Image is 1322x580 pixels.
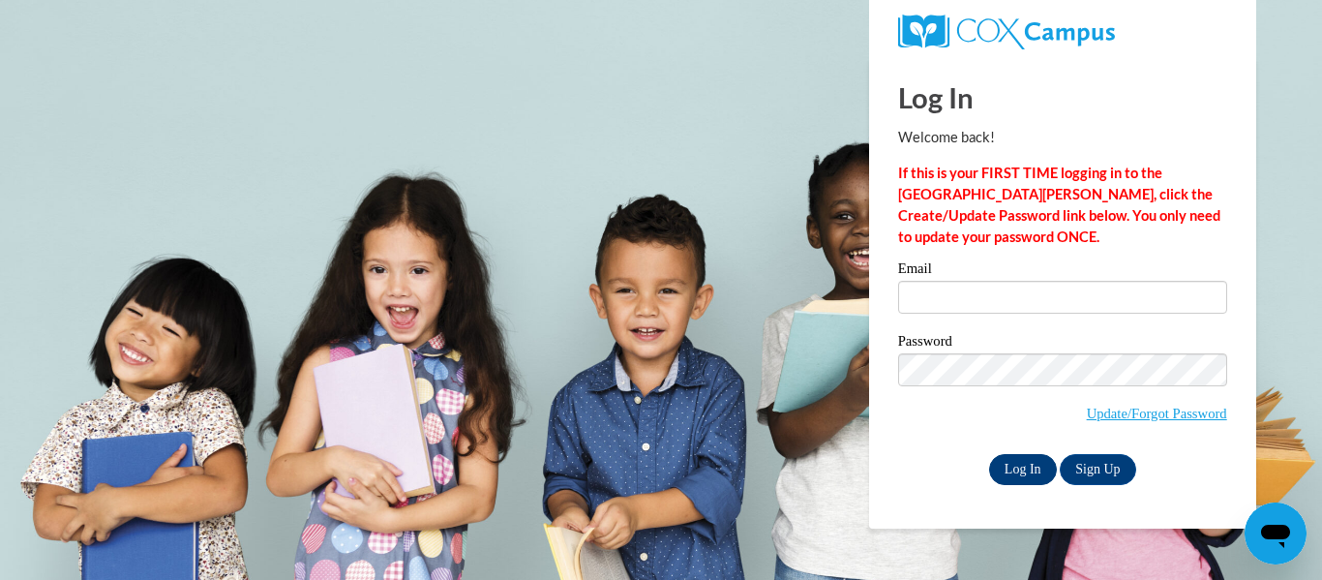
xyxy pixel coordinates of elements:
a: Update/Forgot Password [1087,406,1227,421]
iframe: Button to launch messaging window [1245,503,1307,565]
h1: Log In [898,77,1227,117]
p: Welcome back! [898,127,1227,148]
a: Sign Up [1060,454,1135,485]
strong: If this is your FIRST TIME logging in to the [GEOGRAPHIC_DATA][PERSON_NAME], click the Create/Upd... [898,165,1220,245]
a: COX Campus [898,15,1227,49]
label: Email [898,261,1227,281]
img: COX Campus [898,15,1115,49]
input: Log In [989,454,1057,485]
label: Password [898,334,1227,353]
